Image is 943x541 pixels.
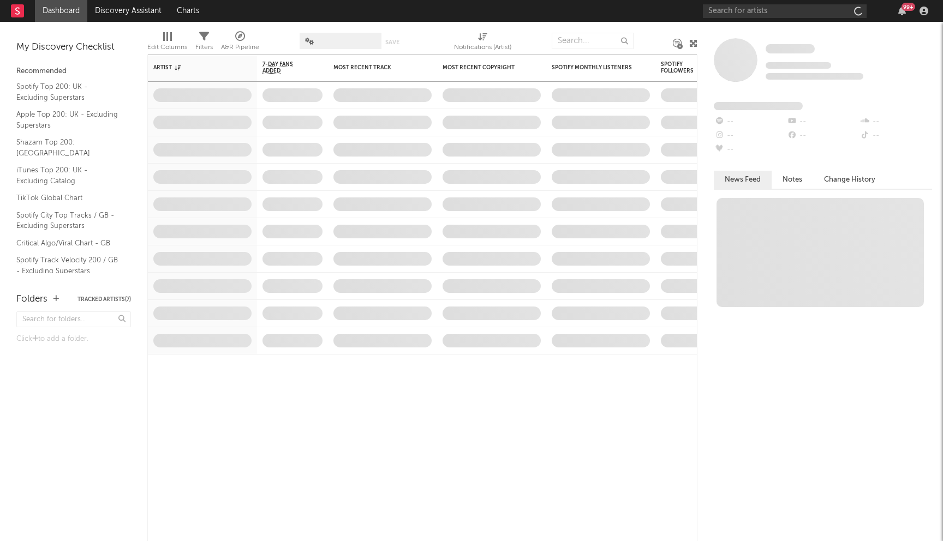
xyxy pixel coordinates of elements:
div: 99 + [902,3,915,11]
div: -- [860,129,932,143]
button: Change History [813,171,886,189]
div: Recommended [16,65,131,78]
a: Apple Top 200: UK - Excluding Superstars [16,109,120,131]
div: My Discovery Checklist [16,41,131,54]
a: Shazam Top 200: [GEOGRAPHIC_DATA] [16,136,120,159]
div: Folders [16,293,47,306]
div: -- [714,129,786,143]
div: Edit Columns [147,27,187,59]
div: Notifications (Artist) [454,41,511,54]
a: TikTok Global Chart [16,192,120,204]
a: Some Artist [766,44,815,55]
span: 7-Day Fans Added [262,61,306,74]
div: Notifications (Artist) [454,27,511,59]
a: Spotify Track Velocity 200 / GB - Excluding Superstars [16,254,120,276]
span: Some Artist [766,44,815,53]
div: Spotify Followers [661,61,699,74]
div: -- [714,115,786,129]
a: iTunes Top 200: UK - Excluding Catalog [16,164,120,187]
span: Tracking Since: [DATE] [766,62,831,69]
button: Tracked Artists(7) [77,297,131,302]
button: 99+ [898,7,906,15]
div: Edit Columns [147,41,187,54]
div: -- [860,115,932,129]
div: Most Recent Copyright [443,64,524,71]
span: 0 fans last week [766,73,863,80]
div: -- [786,115,859,129]
div: Filters [195,41,213,54]
div: -- [786,129,859,143]
button: Save [385,39,399,45]
span: Fans Added by Platform [714,102,803,110]
div: Click to add a folder. [16,333,131,346]
div: Filters [195,27,213,59]
button: News Feed [714,171,772,189]
a: Critical Algo/Viral Chart - GB [16,237,120,249]
div: Spotify Monthly Listeners [552,64,634,71]
div: A&R Pipeline [221,41,259,54]
input: Search... [552,33,634,49]
div: -- [714,143,786,157]
input: Search for artists [703,4,867,18]
div: Artist [153,64,235,71]
a: Spotify City Top Tracks / GB - Excluding Superstars [16,209,120,232]
div: A&R Pipeline [221,27,259,59]
div: Most Recent Track [333,64,415,71]
a: Spotify Top 200: UK - Excluding Superstars [16,81,120,103]
input: Search for folders... [16,311,131,327]
button: Notes [772,171,813,189]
